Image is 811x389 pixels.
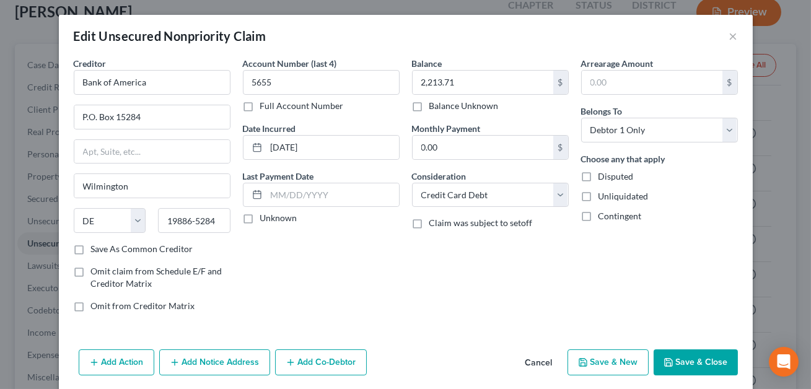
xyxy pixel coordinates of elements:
[581,152,665,165] label: Choose any that apply
[515,351,563,375] button: Cancel
[243,70,400,95] input: XXXX
[243,122,296,135] label: Date Incurred
[412,122,481,135] label: Monthly Payment
[598,211,642,221] span: Contingent
[91,266,222,289] span: Omit claim from Schedule E/F and Creditor Matrix
[79,349,154,375] button: Add Action
[654,349,738,375] button: Save & Close
[553,71,568,94] div: $
[729,28,738,43] button: ×
[598,191,649,201] span: Unliquidated
[158,208,230,233] input: Enter zip...
[159,349,270,375] button: Add Notice Address
[722,71,737,94] div: $
[91,243,193,255] label: Save As Common Creditor
[260,100,344,112] label: Full Account Number
[769,347,799,377] div: Open Intercom Messenger
[429,217,533,228] span: Claim was subject to setoff
[266,183,399,207] input: MM/DD/YYYY
[582,71,722,94] input: 0.00
[413,71,553,94] input: 0.00
[74,70,230,95] input: Search creditor by name...
[598,171,634,181] span: Disputed
[568,349,649,375] button: Save & New
[581,57,654,70] label: Arrearage Amount
[581,106,623,116] span: Belongs To
[74,105,230,129] input: Enter address...
[74,27,266,45] div: Edit Unsecured Nonpriority Claim
[74,174,230,198] input: Enter city...
[413,136,553,159] input: 0.00
[266,136,399,159] input: MM/DD/YYYY
[74,58,107,69] span: Creditor
[412,57,442,70] label: Balance
[243,57,337,70] label: Account Number (last 4)
[243,170,314,183] label: Last Payment Date
[275,349,367,375] button: Add Co-Debtor
[553,136,568,159] div: $
[260,212,297,224] label: Unknown
[429,100,499,112] label: Balance Unknown
[74,140,230,164] input: Apt, Suite, etc...
[412,170,467,183] label: Consideration
[91,300,195,311] span: Omit from Creditor Matrix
